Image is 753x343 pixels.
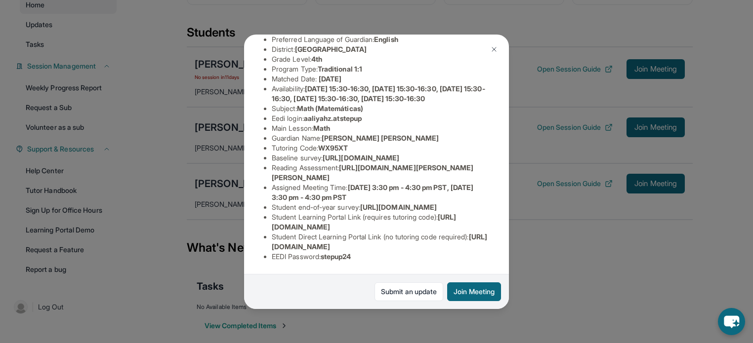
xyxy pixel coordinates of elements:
li: Matched Date: [272,74,489,84]
li: Reading Assessment : [272,163,489,183]
li: Baseline survey : [272,153,489,163]
li: Program Type: [272,64,489,74]
button: chat-button [718,308,745,335]
span: Math (Matemáticas) [297,104,363,113]
span: English [374,35,398,43]
span: [URL][DOMAIN_NAME][PERSON_NAME][PERSON_NAME] [272,163,474,182]
li: Main Lesson : [272,123,489,133]
span: [DATE] 3:30 pm - 4:30 pm PST, [DATE] 3:30 pm - 4:30 pm PST [272,183,473,201]
li: Guardian Name : [272,133,489,143]
button: Join Meeting [447,282,501,301]
span: stepup24 [321,252,351,261]
span: [DATE] [319,75,341,83]
li: Student Direct Learning Portal Link (no tutoring code required) : [272,232,489,252]
span: [PERSON_NAME] [PERSON_NAME] [322,134,439,142]
li: Assigned Meeting Time : [272,183,489,202]
li: Grade Level: [272,54,489,64]
span: 4th [311,55,322,63]
li: Eedi login : [272,114,489,123]
li: Student Learning Portal Link (requires tutoring code) : [272,212,489,232]
a: Submit an update [375,282,443,301]
span: WX95XT [318,144,348,152]
span: [DATE] 15:30-16:30, [DATE] 15:30-16:30, [DATE] 15:30-16:30, [DATE] 15:30-16:30, [DATE] 15:30-16:30 [272,84,485,103]
span: Math [313,124,330,132]
span: [GEOGRAPHIC_DATA] [295,45,367,53]
li: Availability: [272,84,489,104]
li: Student end-of-year survey : [272,202,489,212]
span: aaliyahz.atstepup [304,114,362,122]
li: Tutoring Code : [272,143,489,153]
span: [URL][DOMAIN_NAME] [323,153,399,162]
img: Close Icon [490,45,498,53]
li: EEDI Password : [272,252,489,262]
span: [URL][DOMAIN_NAME] [360,203,437,211]
span: Traditional 1:1 [318,65,362,73]
li: Preferred Language of Guardian: [272,35,489,44]
li: District: [272,44,489,54]
li: Subject : [272,104,489,114]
